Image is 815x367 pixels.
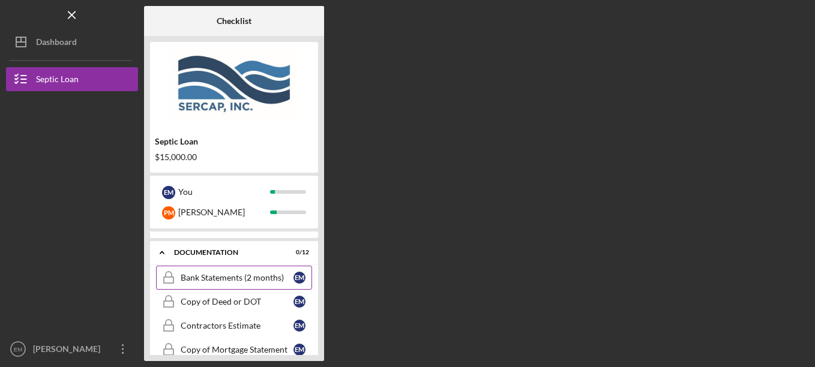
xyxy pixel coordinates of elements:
button: EM[PERSON_NAME] [6,337,138,361]
div: [PERSON_NAME] [178,202,270,222]
div: Septic Loan [36,67,79,94]
div: Septic Loan [155,137,313,146]
text: EM [14,346,22,353]
img: Product logo [150,48,318,120]
b: Checklist [217,16,251,26]
div: Copy of Deed or DOT [181,297,293,306]
div: 0 / 12 [287,249,309,256]
a: Copy of Mortgage StatementEM [156,338,312,362]
div: Contractors Estimate [181,321,293,330]
div: E M [162,186,175,199]
div: $15,000.00 [155,152,313,162]
div: Documentation [174,249,279,256]
button: Septic Loan [6,67,138,91]
div: E M [293,344,305,356]
div: You [178,182,270,202]
div: Dashboard [36,30,77,57]
div: E M [293,320,305,332]
div: Copy of Mortgage Statement [181,345,293,354]
button: Dashboard [6,30,138,54]
a: Eligibility PhaseEM [156,208,312,232]
div: P M [162,206,175,219]
a: Contractors EstimateEM [156,314,312,338]
div: E M [293,296,305,308]
div: E M [293,272,305,284]
a: Bank Statements (2 months)EM [156,266,312,290]
a: Copy of Deed or DOTEM [156,290,312,314]
div: [PERSON_NAME] [30,337,108,364]
div: Bank Statements (2 months) [181,273,293,282]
